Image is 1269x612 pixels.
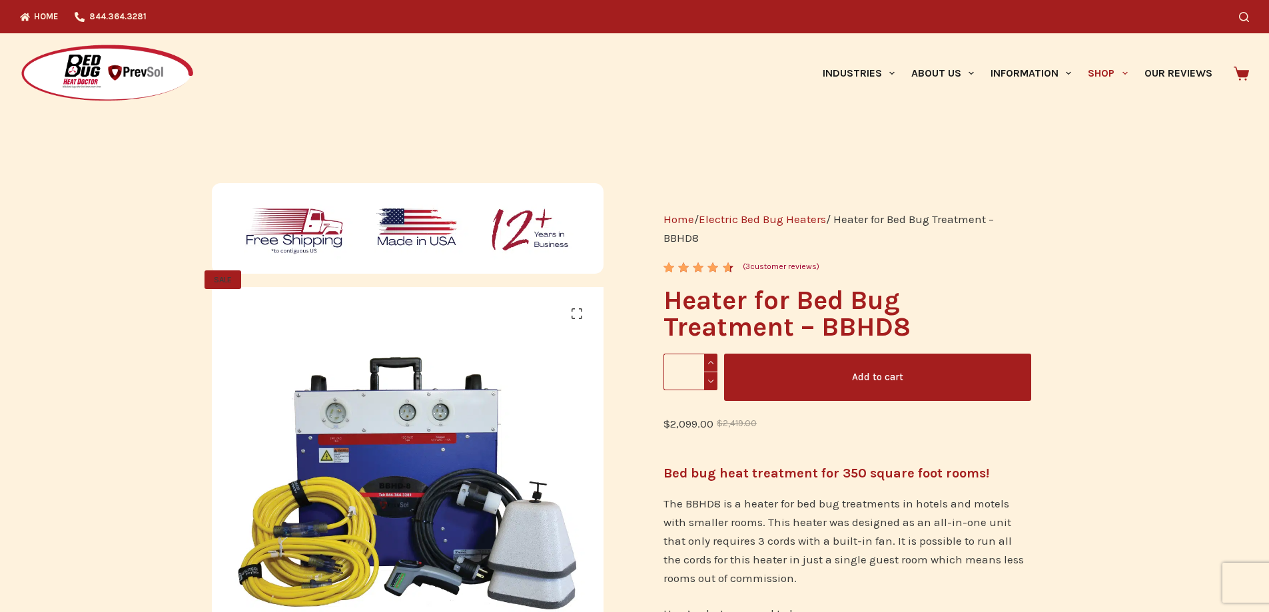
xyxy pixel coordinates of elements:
strong: Bed bug heat treatment for 350 square foot rooms! [663,465,989,481]
nav: Breadcrumb [663,210,1031,247]
a: BBHD8 Heater for Bed Bug Treatment - full package [212,475,604,489]
h1: Heater for Bed Bug Treatment – BBHD8 [663,287,1031,340]
a: Electric Bed Bug Heaters [699,212,826,226]
a: Shop [1080,33,1136,113]
a: Front of the BBHD8 Bed Bug Heater [604,475,996,489]
input: Product quantity [663,354,717,390]
span: SALE [205,270,241,289]
span: 3 [745,262,750,271]
button: Search [1239,12,1249,22]
a: Home [663,212,694,226]
bdi: 2,419.00 [717,418,757,428]
a: (3customer reviews) [743,260,819,274]
a: Industries [814,33,903,113]
div: Rated 4.67 out of 5 [663,262,735,272]
span: $ [663,417,670,430]
span: $ [717,418,723,428]
span: 3 [663,262,673,283]
span: Rated out of 5 based on customer ratings [663,262,730,354]
a: Information [983,33,1080,113]
bdi: 2,099.00 [663,417,713,430]
img: Prevsol/Bed Bug Heat Doctor [20,44,195,103]
button: Add to cart [724,354,1031,401]
a: Our Reviews [1136,33,1220,113]
nav: Primary [814,33,1220,113]
a: View full-screen image gallery [564,300,590,327]
a: About Us [903,33,982,113]
p: The BBHD8 is a heater for bed bug treatments in hotels and motels with smaller rooms. This heater... [663,494,1031,587]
